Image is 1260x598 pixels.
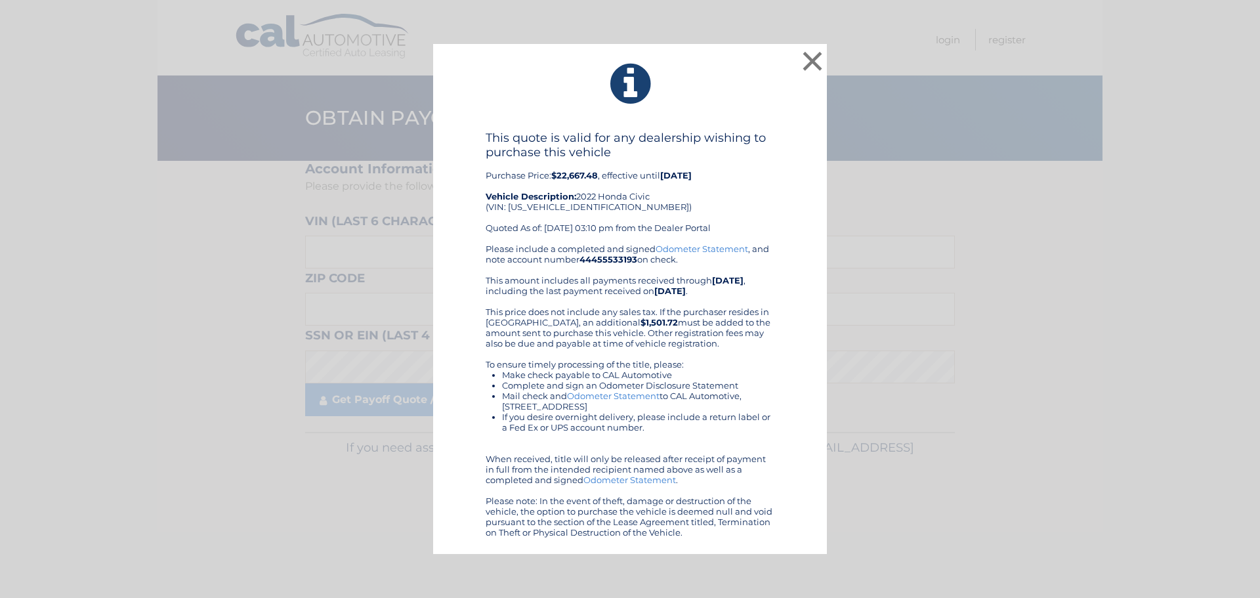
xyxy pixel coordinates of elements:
[579,254,637,265] b: 44455533193
[551,170,598,181] b: $22,667.48
[660,170,692,181] b: [DATE]
[583,475,676,485] a: Odometer Statement
[567,391,660,401] a: Odometer Statement
[486,191,576,202] strong: Vehicle Description:
[656,244,748,254] a: Odometer Statement
[486,131,774,160] h4: This quote is valid for any dealership wishing to purchase this vehicle
[640,317,678,328] b: $1,501.72
[502,391,774,412] li: Mail check and to CAL Automotive, [STREET_ADDRESS]
[654,286,686,296] b: [DATE]
[799,48,826,74] button: ×
[712,275,744,286] b: [DATE]
[486,244,774,538] div: Please include a completed and signed , and note account number on check. This amount includes al...
[502,380,774,391] li: Complete and sign an Odometer Disclosure Statement
[486,131,774,244] div: Purchase Price: , effective until 2022 Honda Civic (VIN: [US_VEHICLE_IDENTIFICATION_NUMBER]) Quot...
[502,412,774,433] li: If you desire overnight delivery, please include a return label or a Fed Ex or UPS account number.
[502,370,774,380] li: Make check payable to CAL Automotive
